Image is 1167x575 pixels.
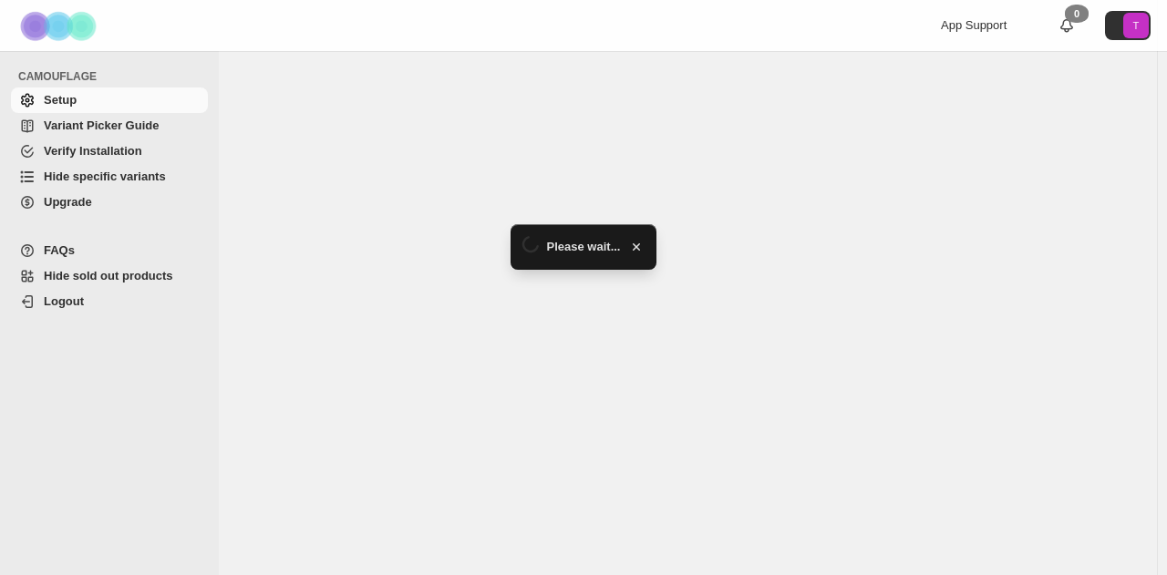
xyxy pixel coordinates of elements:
[15,1,106,51] img: Camouflage
[11,113,208,139] a: Variant Picker Guide
[941,18,1007,32] span: App Support
[1105,11,1151,40] button: Avatar with initials T
[1133,20,1140,31] text: T
[44,269,173,282] span: Hide sold out products
[44,169,166,183] span: Hide specific variants
[18,69,210,84] span: CAMOUFLAGE
[11,263,208,289] a: Hide sold out products
[11,139,208,164] a: Verify Installation
[11,87,208,113] a: Setup
[44,93,77,107] span: Setup
[44,195,92,209] span: Upgrade
[44,144,142,158] span: Verify Installation
[1123,13,1149,38] span: Avatar with initials T
[1058,16,1076,35] a: 0
[44,118,159,132] span: Variant Picker Guide
[44,243,75,257] span: FAQs
[547,238,621,256] span: Please wait...
[11,238,208,263] a: FAQs
[11,164,208,190] a: Hide specific variants
[44,294,84,308] span: Logout
[11,289,208,314] a: Logout
[11,190,208,215] a: Upgrade
[1065,5,1089,23] div: 0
